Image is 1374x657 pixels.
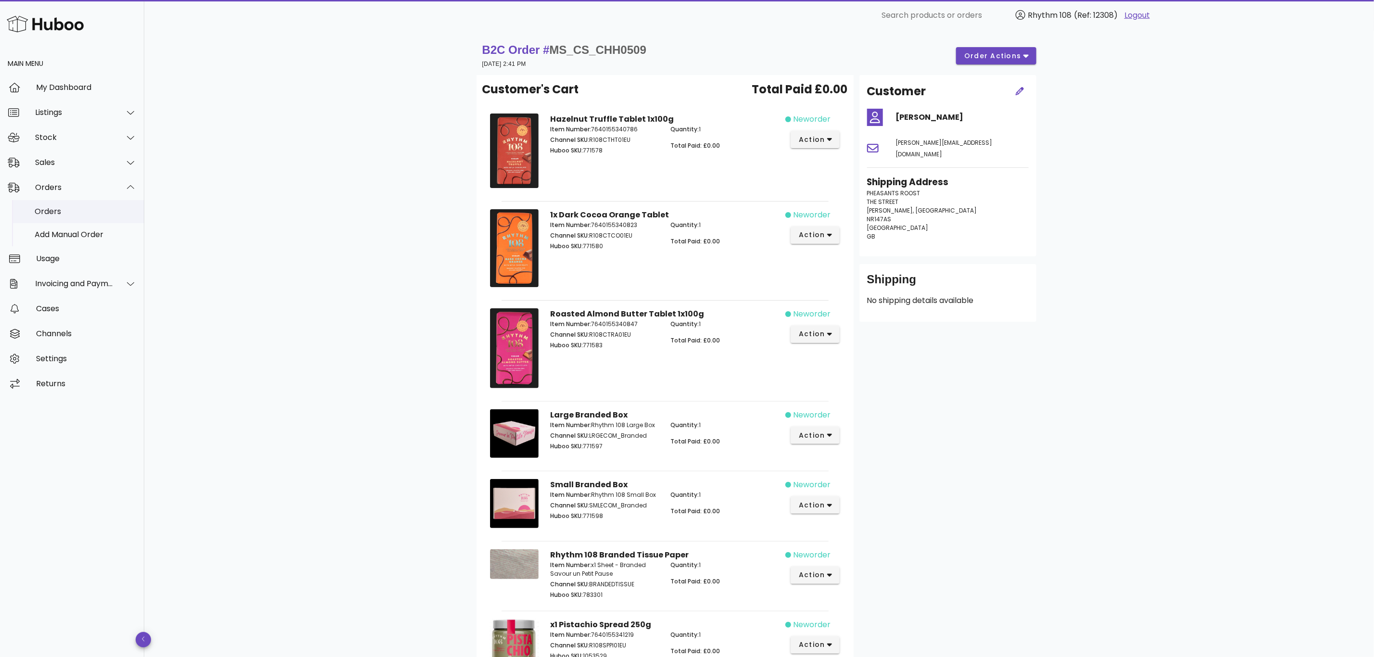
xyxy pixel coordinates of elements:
[550,221,659,229] p: 7640155340823
[550,631,591,639] span: Item Number:
[798,430,825,441] span: action
[793,114,831,125] span: neworder
[791,427,840,444] button: action
[867,215,892,223] span: NR147AS
[798,570,825,580] span: action
[550,491,659,499] p: Rhythm 108 Small Box
[798,500,825,510] span: action
[550,641,589,649] span: Channel SKU:
[490,308,539,389] img: Product Image
[490,114,539,188] img: Product Image
[550,479,628,490] strong: Small Branded Box
[482,81,579,98] span: Customer's Cart
[798,230,825,240] span: action
[867,198,899,206] span: THE STREET
[550,641,659,650] p: R108SPPI01EU
[550,431,589,440] span: Channel SKU:
[550,442,583,450] span: Huboo SKU:
[867,224,929,232] span: [GEOGRAPHIC_DATA]
[670,336,720,344] span: Total Paid: £0.00
[791,227,840,244] button: action
[791,326,840,343] button: action
[550,491,591,499] span: Item Number:
[550,442,659,451] p: 771597
[793,409,831,421] span: neworder
[7,13,84,34] img: Huboo Logo
[670,421,699,429] span: Quantity:
[1028,10,1071,21] span: Rhythm 108
[798,640,825,650] span: action
[550,421,591,429] span: Item Number:
[896,139,993,158] span: [PERSON_NAME][EMAIL_ADDRESS][DOMAIN_NAME]
[550,221,591,229] span: Item Number:
[670,141,720,150] span: Total Paid: £0.00
[550,512,583,520] span: Huboo SKU:
[670,237,720,245] span: Total Paid: £0.00
[550,591,583,599] span: Huboo SKU:
[550,431,659,440] p: LRGECOM_Branded
[550,242,583,250] span: Huboo SKU:
[490,209,539,287] img: Product Image
[793,619,831,631] span: neworder
[867,206,977,215] span: [PERSON_NAME], [GEOGRAPHIC_DATA]
[670,421,780,430] p: 1
[670,561,780,569] p: 1
[670,491,780,499] p: 1
[550,580,589,588] span: Channel SKU:
[550,320,659,328] p: 7640155340847
[550,125,659,134] p: 7640155340786
[550,619,651,630] strong: x1 Pistachio Spread 250g
[964,51,1021,61] span: order actions
[490,549,539,579] img: Product Image
[35,207,137,216] div: Orders
[490,479,539,528] img: Product Image
[550,591,659,599] p: 783301
[550,242,659,251] p: 771580
[550,580,659,589] p: BRANDEDTISSUE
[670,507,720,515] span: Total Paid: £0.00
[670,221,780,229] p: 1
[36,354,137,363] div: Settings
[793,549,831,561] span: neworder
[1074,10,1118,21] span: (Ref: 12308)
[798,329,825,339] span: action
[36,83,137,92] div: My Dashboard
[670,320,780,328] p: 1
[1124,10,1150,21] a: Logout
[791,636,840,654] button: action
[798,135,825,145] span: action
[670,577,720,585] span: Total Paid: £0.00
[36,379,137,388] div: Returns
[35,108,113,117] div: Listings
[867,176,1029,189] h3: Shipping Address
[550,125,591,133] span: Item Number:
[550,209,669,220] strong: 1x Dark Cocoa Orange Tablet
[550,549,689,560] strong: Rhythm 108 Branded Tissue Paper
[550,114,674,125] strong: Hazelnut Truffle Tablet 1x100g
[867,189,920,197] span: PHEASANTS ROOST
[550,43,646,56] span: MS_CS_CHH0509
[670,125,699,133] span: Quantity:
[793,308,831,320] span: neworder
[490,409,539,458] img: Product Image
[550,421,659,430] p: Rhythm 108 Large Box
[867,295,1029,306] p: No shipping details available
[550,136,659,144] p: R108CTHT01EU
[867,272,1029,295] div: Shipping
[482,43,646,56] strong: B2C Order #
[896,112,1029,123] h4: [PERSON_NAME]
[550,330,659,339] p: R108CTRA01EU
[550,501,659,510] p: SMLECOM_Branded
[670,647,720,655] span: Total Paid: £0.00
[35,158,113,167] div: Sales
[550,561,591,569] span: Item Number:
[482,61,526,67] small: [DATE] 2:41 PM
[36,254,137,263] div: Usage
[550,409,628,420] strong: Large Branded Box
[550,631,659,639] p: 7640155341219
[956,47,1036,64] button: order actions
[550,146,583,154] span: Huboo SKU:
[550,136,589,144] span: Channel SKU:
[867,83,926,100] h2: Customer
[670,561,699,569] span: Quantity:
